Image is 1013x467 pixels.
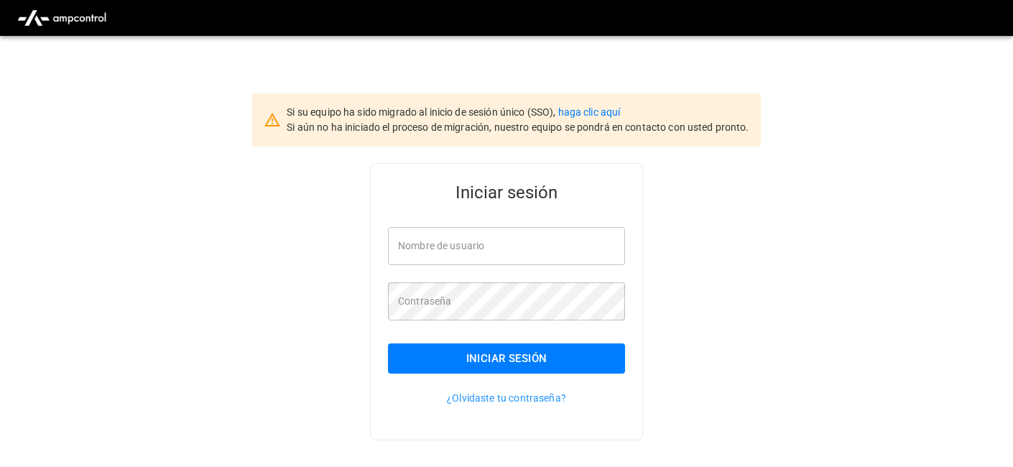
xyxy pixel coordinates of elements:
img: ampcontrol.io logo [11,4,112,32]
span: Si aún no ha iniciado el proceso de migración, nuestro equipo se pondrá en contacto con usted pro... [287,121,749,133]
button: Iniciar sesión [388,343,625,374]
p: ¿Olvidaste tu contraseña? [388,391,625,405]
h5: Iniciar sesión [388,181,625,204]
span: Si su equipo ha sido migrado al inicio de sesión único (SSO), [287,106,558,118]
a: haga clic aquí [558,106,621,118]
